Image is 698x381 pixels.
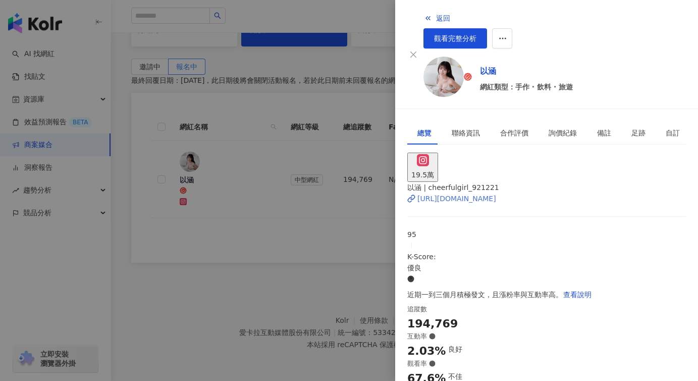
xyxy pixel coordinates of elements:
button: 查看說明 [563,284,592,305]
span: 返回 [436,14,450,22]
span: 觀看完整分析 [434,34,476,42]
div: 良好 [448,344,462,355]
div: K-Score : [407,251,686,284]
img: KOL Avatar [423,57,464,97]
button: Close [407,49,419,61]
div: 自訂 [666,127,680,138]
div: 互動率 [407,332,436,341]
div: 95 [407,229,686,240]
div: 總覽 [417,127,432,138]
button: 19.5萬 [407,153,438,182]
div: 觀看率 [407,359,436,368]
a: KOL Avatar [423,57,472,101]
div: 追蹤數 [407,305,427,314]
div: 合作評價 [500,127,528,138]
div: 足跡 [631,127,646,138]
div: 聯絡資訊 [452,127,480,138]
div: 19.5萬 [411,169,434,180]
div: 詢價紀錄 [549,127,577,138]
a: [URL][DOMAIN_NAME] [407,193,686,204]
div: 2.03% [407,344,446,359]
a: 以涵 [480,65,573,77]
div: 194,769 [407,316,458,332]
span: 查看說明 [563,291,592,299]
div: 優良 [407,262,686,273]
span: 網紅類型：手作 · 飲料 · 旅遊 [480,81,573,92]
div: 備註 [597,127,611,138]
span: 以涵 | cheerfulgirl_921221 [407,183,499,192]
div: 近期一到三個月積極發文，且漲粉率與互動率高。 [407,284,686,305]
a: 觀看完整分析 [423,28,487,49]
button: 返回 [423,8,451,28]
span: close [409,51,417,59]
div: [URL][DOMAIN_NAME] [417,193,496,204]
